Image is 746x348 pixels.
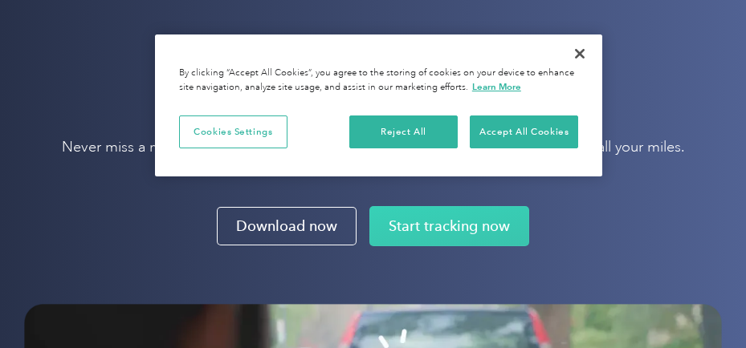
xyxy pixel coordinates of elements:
a: Start tracking now [369,206,529,246]
div: Cookie banner [155,34,602,176]
button: Reject All [349,115,458,149]
a: More information about your privacy, opens in a new tab [472,81,521,92]
button: Cookies Settings [179,115,287,149]
div: Privacy [155,34,602,176]
button: Accept All Cookies [470,115,578,149]
p: Never miss a mile with the Everlance mileage tracker app. Set it, forget it and track all your mi... [62,137,685,156]
h1: Automatic mileage tracker [62,90,685,122]
button: Close [562,36,597,71]
div: By clicking “Accept All Cookies”, you agree to the storing of cookies on your device to enhance s... [179,67,578,95]
a: Download now [217,207,357,245]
